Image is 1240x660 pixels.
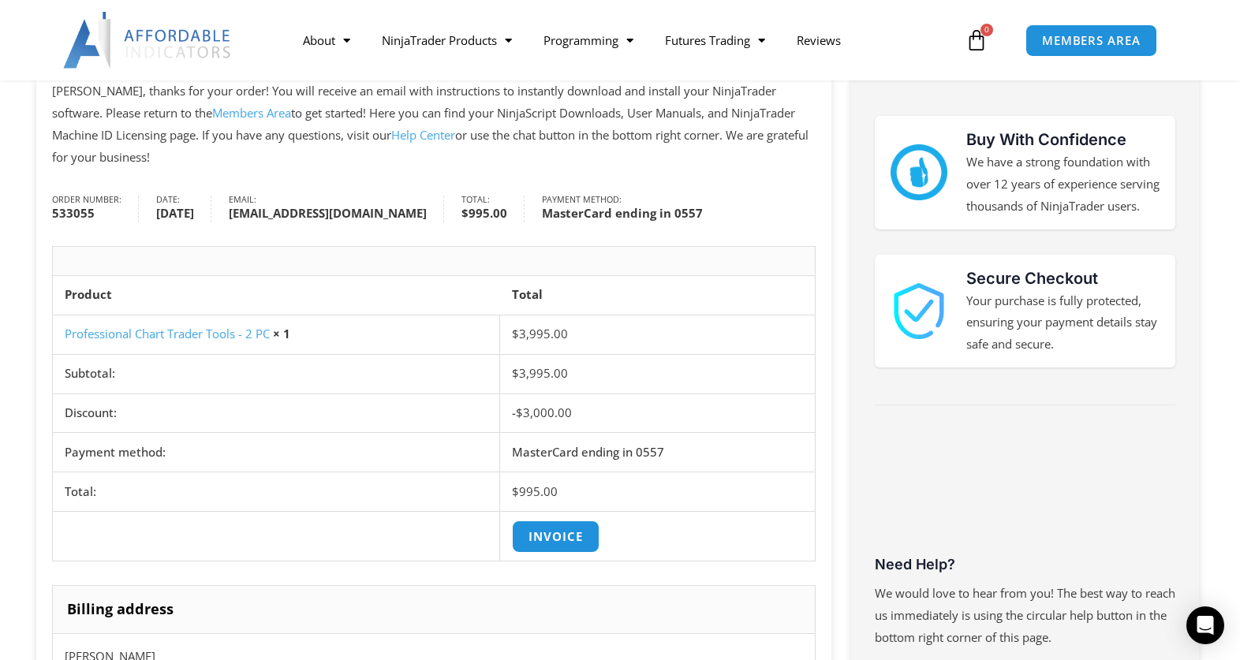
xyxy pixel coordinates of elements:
[512,326,519,341] span: $
[516,405,523,420] span: $
[366,22,528,58] a: NinjaTrader Products
[875,555,1175,573] h3: Need Help?
[391,127,455,143] a: Help Center
[1025,24,1157,57] a: MEMBERS AREA
[942,17,1011,63] a: 0
[966,290,1160,356] p: Your purchase is fully protected, ensuring your payment details stay safe and secure.
[212,105,291,121] a: Members Area
[273,326,290,341] strong: × 1
[528,22,649,58] a: Programming
[512,483,558,499] span: 995.00
[52,80,816,168] p: [PERSON_NAME], thanks for your order! You will receive an email with instructions to instantly do...
[512,365,519,381] span: $
[512,520,599,553] a: Invoice order number 533055
[500,393,815,433] td: -
[53,354,500,393] th: Subtotal:
[156,196,211,222] li: Date:
[52,196,139,222] li: Order number:
[966,128,1160,151] h3: Buy With Confidence
[891,144,947,200] img: mark thumbs good 43913 | Affordable Indicators – NinjaTrader
[516,405,572,420] span: 3,000.00
[53,276,500,315] th: Product
[966,267,1160,290] h3: Secure Checkout
[229,204,427,222] strong: [EMAIL_ADDRESS][DOMAIN_NAME]
[287,22,962,58] nav: Menu
[875,585,1175,645] span: We would love to hear from you! The best way to reach us immediately is using the circular help b...
[461,196,525,222] li: Total:
[1186,606,1224,644] div: Open Intercom Messenger
[1042,35,1141,47] span: MEMBERS AREA
[542,196,719,222] li: Payment method:
[65,326,270,341] a: Professional Chart Trader Tools - 2 PC
[52,585,816,633] h2: Billing address
[229,196,444,222] li: Email:
[53,393,500,433] th: Discount:
[649,22,781,58] a: Futures Trading
[781,22,857,58] a: Reviews
[53,432,500,472] th: Payment method:
[63,12,233,69] img: LogoAI | Affordable Indicators – NinjaTrader
[512,365,568,381] span: 3,995.00
[461,205,507,221] bdi: 995.00
[52,204,121,222] strong: 533055
[966,151,1160,218] p: We have a strong foundation with over 12 years of experience serving thousands of NinjaTrader users.
[461,205,469,221] span: $
[980,24,993,36] span: 0
[542,204,703,222] strong: MasterCard ending in 0557
[500,432,815,472] td: MasterCard ending in 0557
[53,472,500,511] th: Total:
[287,22,366,58] a: About
[512,326,568,341] bdi: 3,995.00
[875,433,1175,551] iframe: Customer reviews powered by Trustpilot
[500,276,815,315] th: Total
[512,483,519,499] span: $
[891,283,947,339] img: 1000913 | Affordable Indicators – NinjaTrader
[156,204,194,222] strong: [DATE]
